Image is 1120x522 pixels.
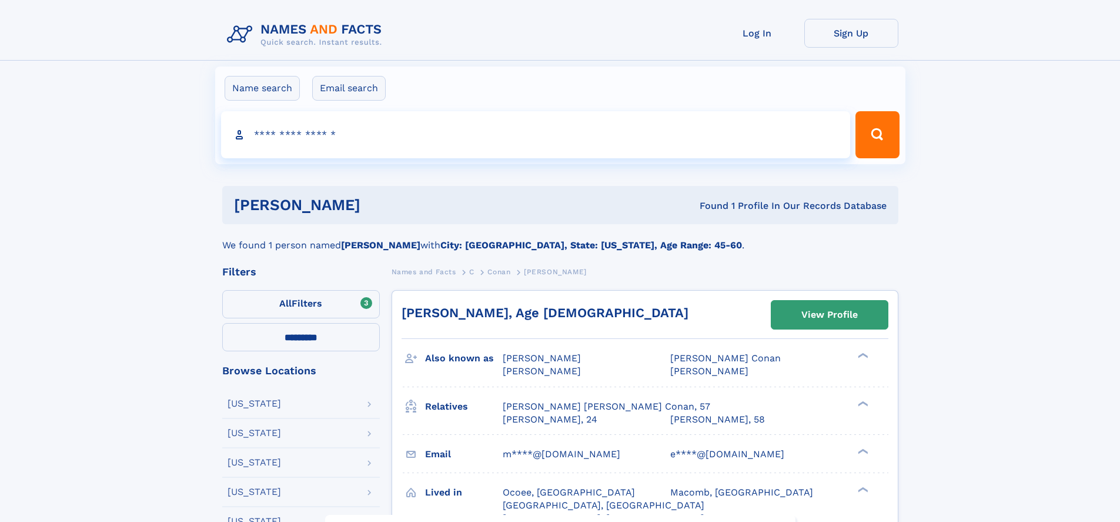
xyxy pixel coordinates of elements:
h1: [PERSON_NAME] [234,198,530,212]
div: [US_STATE] [228,458,281,467]
input: search input [221,111,851,158]
a: Names and Facts [392,264,456,279]
div: ❯ [855,352,869,360]
a: [PERSON_NAME], Age [DEMOGRAPHIC_DATA] [402,305,688,320]
b: City: [GEOGRAPHIC_DATA], State: [US_STATE], Age Range: 45-60 [440,240,742,251]
span: [PERSON_NAME] [524,268,587,276]
a: View Profile [771,301,888,329]
div: Filters [222,267,380,277]
b: [PERSON_NAME] [341,240,420,251]
span: Macomb, [GEOGRAPHIC_DATA] [670,487,813,498]
a: [PERSON_NAME] [PERSON_NAME] Conan, 57 [503,400,710,413]
div: View Profile [801,301,858,328]
a: Sign Up [804,19,898,48]
span: Conan [487,268,510,276]
label: Name search [225,76,300,101]
div: [US_STATE] [228,399,281,408]
div: Browse Locations [222,365,380,376]
div: We found 1 person named with . [222,224,898,252]
span: All [279,298,292,309]
div: ❯ [855,400,869,407]
label: Email search [312,76,386,101]
h3: Relatives [425,397,503,417]
h3: Also known as [425,348,503,368]
a: C [469,264,474,279]
button: Search Button [855,111,899,158]
a: [PERSON_NAME], 24 [503,413,597,426]
span: [PERSON_NAME] [670,365,748,377]
a: [PERSON_NAME], 58 [670,413,765,426]
span: [PERSON_NAME] [503,365,581,377]
h3: Lived in [425,483,503,503]
label: Filters [222,290,380,318]
a: Conan [487,264,510,279]
span: Ocoee, [GEOGRAPHIC_DATA] [503,487,635,498]
div: ❯ [855,447,869,455]
div: [US_STATE] [228,487,281,497]
h3: Email [425,444,503,464]
span: C [469,268,474,276]
div: Found 1 Profile In Our Records Database [530,200,887,212]
img: Logo Names and Facts [222,19,392,51]
span: [PERSON_NAME] [503,353,581,364]
span: [GEOGRAPHIC_DATA], [GEOGRAPHIC_DATA] [503,500,704,511]
a: Log In [710,19,804,48]
span: [PERSON_NAME] Conan [670,353,781,364]
div: ❯ [855,486,869,493]
div: [US_STATE] [228,428,281,438]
